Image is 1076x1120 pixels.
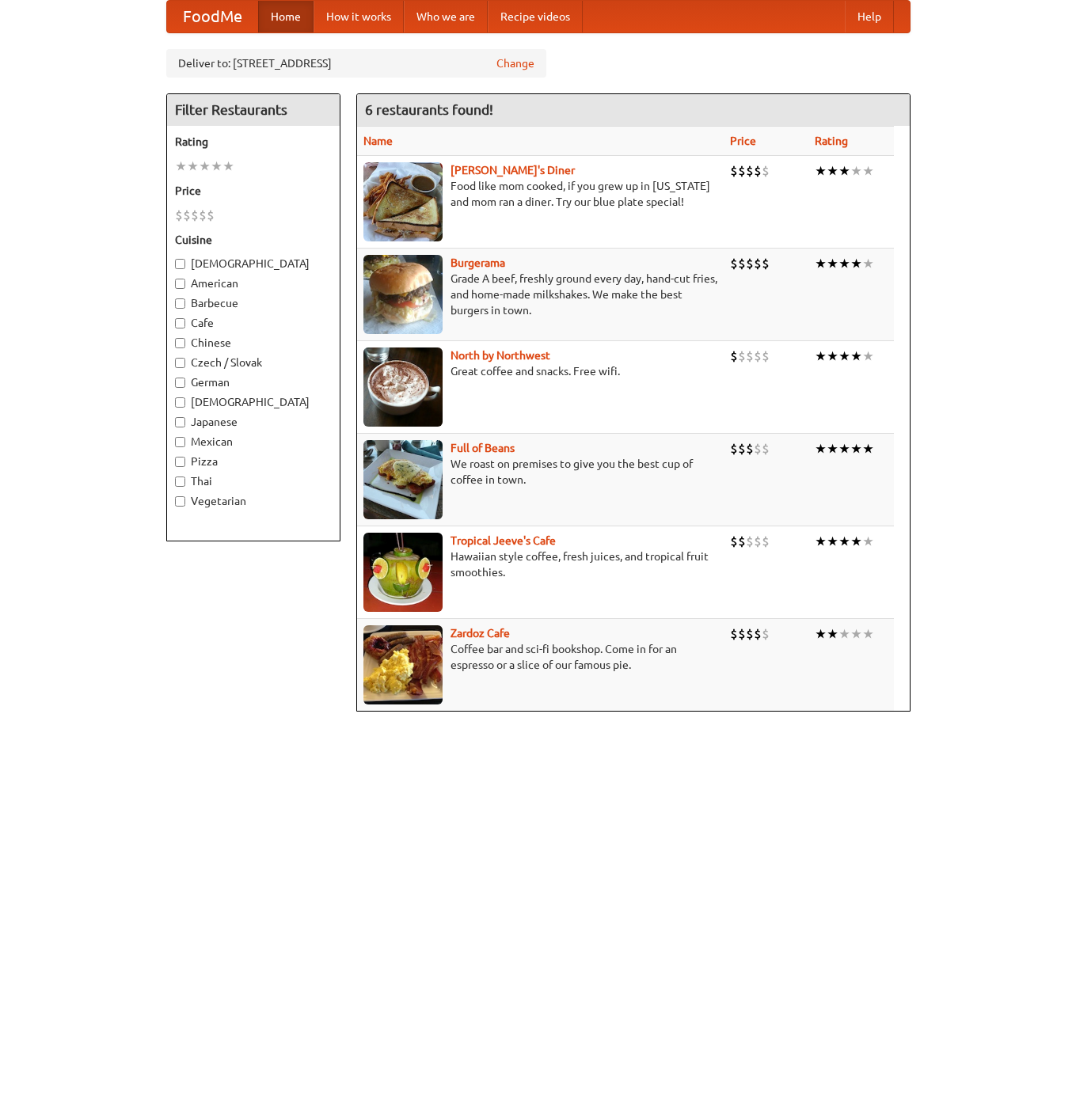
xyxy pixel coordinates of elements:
[738,440,746,457] li: $
[488,1,583,32] a: Recipe videos
[754,162,762,180] li: $
[827,347,838,365] li: ★
[175,496,185,507] input: Vegetarian
[211,158,222,175] li: ★
[175,355,332,370] label: Czech / Slovak
[754,625,762,643] li: $
[850,440,862,457] li: ★
[730,440,738,457] li: $
[754,347,762,365] li: $
[746,440,754,457] li: $
[451,534,556,547] b: Tropical Jeeve's Cafe
[746,625,754,643] li: $
[862,625,874,643] li: ★
[175,476,185,487] input: Thai
[175,397,185,408] input: [DEMOGRAPHIC_DATA]
[850,162,862,180] li: ★
[175,414,332,430] label: Japanese
[862,533,874,550] li: ★
[175,493,332,509] label: Vegetarian
[175,315,332,331] label: Cafe
[175,232,332,248] h5: Cuisine
[451,442,515,454] a: Full of Beans
[815,255,827,272] li: ★
[363,255,443,334] img: burgerama.jpg
[175,378,185,388] input: German
[746,162,754,180] li: $
[762,162,770,180] li: $
[850,255,862,272] li: ★
[175,134,332,150] h5: Rating
[166,49,546,78] div: Deliver to: [STREET_ADDRESS]
[222,158,234,175] li: ★
[175,318,185,328] input: Cafe
[827,533,838,550] li: ★
[175,374,332,390] label: German
[175,434,332,450] label: Mexican
[762,533,770,550] li: $
[175,457,185,467] input: Pizza
[175,335,332,351] label: Chinese
[838,255,850,272] li: ★
[191,207,199,224] li: $
[404,1,488,32] a: Who we are
[183,207,191,224] li: $
[451,349,550,362] a: North by Northwest
[754,533,762,550] li: $
[762,255,770,272] li: $
[451,164,575,177] b: [PERSON_NAME]'s Diner
[746,347,754,365] li: $
[175,417,185,427] input: Japanese
[363,533,443,612] img: jeeves.jpg
[199,158,211,175] li: ★
[862,162,874,180] li: ★
[815,625,827,643] li: ★
[363,178,717,210] p: Food like mom cooked, if you grew up in [US_STATE] and mom ran a diner. Try our blue plate special!
[845,1,894,32] a: Help
[738,162,746,180] li: $
[730,135,756,147] a: Price
[207,207,215,224] li: $
[838,533,850,550] li: ★
[838,162,850,180] li: ★
[175,437,185,447] input: Mexican
[451,627,510,640] a: Zardoz Cafe
[754,255,762,272] li: $
[762,625,770,643] li: $
[175,295,332,311] label: Barbecue
[363,135,393,147] a: Name
[862,347,874,365] li: ★
[730,347,738,365] li: $
[827,440,838,457] li: ★
[746,255,754,272] li: $
[815,440,827,457] li: ★
[451,256,505,269] a: Burgerama
[862,440,874,457] li: ★
[175,275,332,291] label: American
[175,298,185,309] input: Barbecue
[363,162,443,241] img: sallys.jpg
[175,259,185,269] input: [DEMOGRAPHIC_DATA]
[363,641,717,673] p: Coffee bar and sci-fi bookshop. Come in for an espresso or a slice of our famous pie.
[496,55,534,71] a: Change
[365,102,493,117] ng-pluralize: 6 restaurants found!
[850,625,862,643] li: ★
[175,473,332,489] label: Thai
[175,394,332,410] label: [DEMOGRAPHIC_DATA]
[175,338,185,348] input: Chinese
[850,347,862,365] li: ★
[838,440,850,457] li: ★
[175,207,183,224] li: $
[175,158,187,175] li: ★
[754,440,762,457] li: $
[363,347,443,427] img: north.jpg
[363,549,717,580] p: Hawaiian style coffee, fresh juices, and tropical fruit smoothies.
[850,533,862,550] li: ★
[175,454,332,469] label: Pizza
[187,158,199,175] li: ★
[363,271,717,318] p: Grade A beef, freshly ground every day, hand-cut fries, and home-made milkshakes. We make the bes...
